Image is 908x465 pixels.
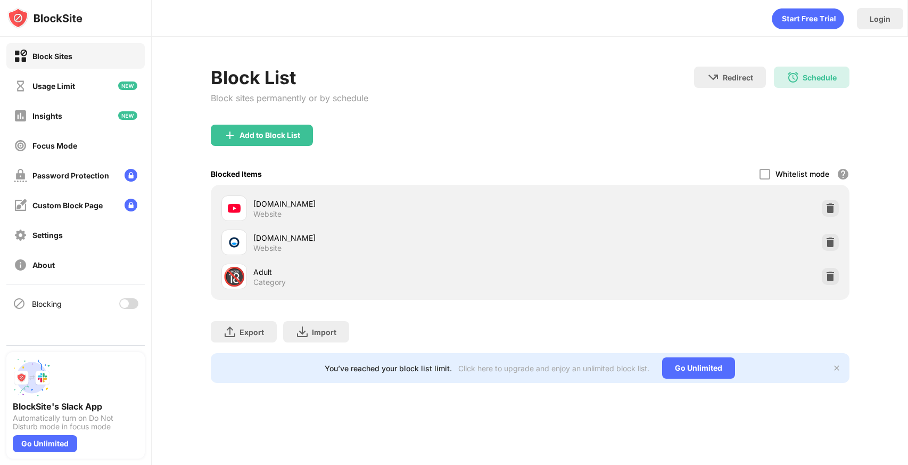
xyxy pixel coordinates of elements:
[253,209,282,219] div: Website
[14,229,27,242] img: settings-off.svg
[14,109,27,123] img: insights-off.svg
[312,328,336,337] div: Import
[223,266,245,288] div: 🔞
[32,52,72,61] div: Block Sites
[662,357,735,379] div: Go Unlimited
[228,236,241,249] img: favicons
[14,139,27,152] img: focus-off.svg
[32,260,55,270] div: About
[458,364,649,373] div: Click here to upgrade and enjoy an unlimited block list.
[13,401,138,412] div: BlockSite's Slack App
[240,328,264,337] div: Export
[775,169,829,178] div: Whitelist mode
[325,364,452,373] div: You’ve reached your block list limit.
[211,67,368,88] div: Block List
[211,93,368,103] div: Block sites permanently or by schedule
[13,297,26,310] img: blocking-icon.svg
[253,243,282,253] div: Website
[32,141,77,150] div: Focus Mode
[13,358,51,397] img: push-slack.svg
[125,199,137,211] img: lock-menu.svg
[14,169,27,182] img: password-protection-off.svg
[14,79,27,93] img: time-usage-off.svg
[803,73,837,82] div: Schedule
[253,278,286,287] div: Category
[14,199,27,212] img: customize-block-page-off.svg
[32,111,62,120] div: Insights
[14,50,27,63] img: block-on.svg
[13,435,77,452] div: Go Unlimited
[253,198,530,209] div: [DOMAIN_NAME]
[253,266,530,278] div: Adult
[13,414,138,431] div: Automatically turn on Do Not Disturb mode in focus mode
[118,81,137,90] img: new-icon.svg
[32,171,109,180] div: Password Protection
[870,14,890,23] div: Login
[211,169,262,178] div: Blocked Items
[772,8,844,29] div: animation
[32,201,103,210] div: Custom Block Page
[125,169,137,182] img: lock-menu.svg
[32,299,62,308] div: Blocking
[832,364,841,372] img: x-button.svg
[32,81,75,91] div: Usage Limit
[240,131,300,140] div: Add to Block List
[14,258,27,272] img: about-off.svg
[32,231,63,240] div: Settings
[228,202,241,215] img: favicons
[118,111,137,120] img: new-icon.svg
[7,7,82,29] img: logo-blocksite.svg
[253,232,530,243] div: [DOMAIN_NAME]
[723,73,753,82] div: Redirect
